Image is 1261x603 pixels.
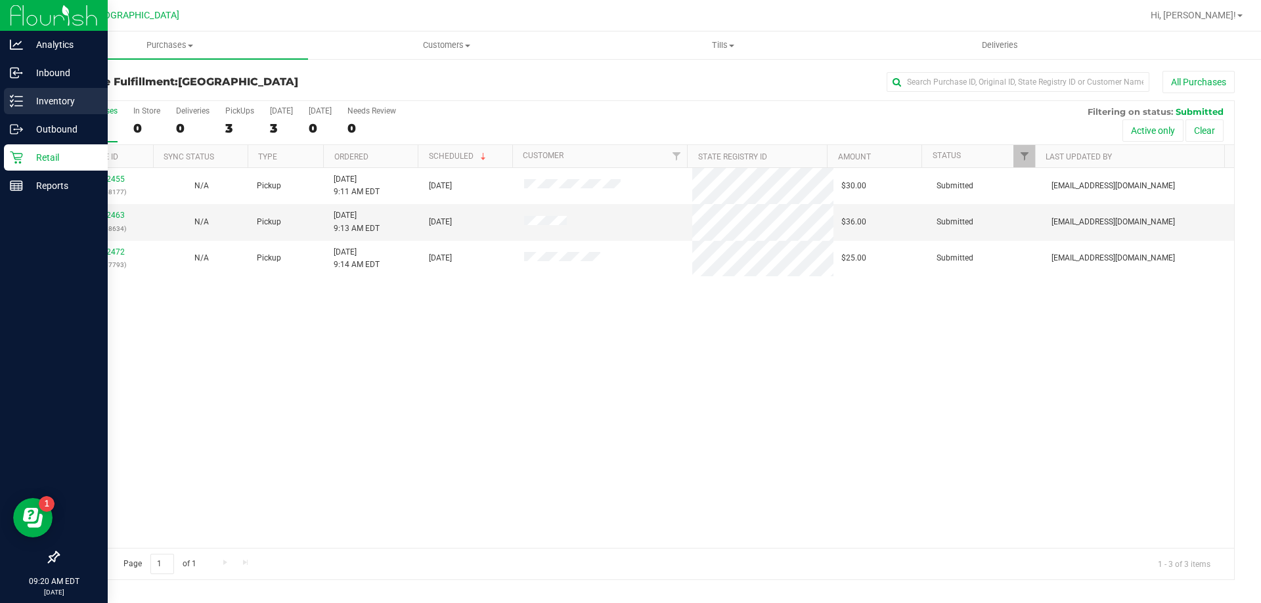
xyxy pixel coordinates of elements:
span: Tills [585,39,860,51]
span: Not Applicable [194,217,209,226]
div: [DATE] [309,106,332,115]
a: Last Updated By [1046,152,1112,161]
a: Scheduled [429,152,489,161]
button: Active only [1122,119,1184,142]
span: [DATE] 9:13 AM EDT [334,209,380,234]
button: Clear [1185,119,1224,142]
a: Sync Status [164,152,214,161]
div: In Store [133,106,160,115]
button: All Purchases [1162,71,1235,93]
span: [DATE] [429,216,452,228]
span: $30.00 [841,180,866,192]
div: 0 [309,121,332,136]
inline-svg: Outbound [10,123,23,136]
p: Outbound [23,121,102,137]
span: Not Applicable [194,181,209,190]
p: 09:20 AM EDT [6,575,102,587]
input: 1 [150,554,174,574]
a: Purchases [32,31,308,59]
span: Purchases [32,39,308,51]
div: 0 [347,121,396,136]
p: Reports [23,178,102,194]
span: Submitted [937,252,973,264]
iframe: Resource center [13,498,53,537]
inline-svg: Inventory [10,94,23,108]
inline-svg: Retail [10,151,23,164]
span: Page of 1 [112,554,207,574]
p: Inbound [23,65,102,81]
span: [DATE] [429,180,452,192]
span: Pickup [257,252,281,264]
h3: Purchase Fulfillment: [58,76,450,88]
inline-svg: Inbound [10,66,23,79]
button: N/A [194,216,209,228]
p: [DATE] [6,587,102,597]
span: Deliveries [964,39,1036,51]
div: 3 [225,121,254,136]
div: Deliveries [176,106,210,115]
button: N/A [194,180,209,192]
span: [GEOGRAPHIC_DATA] [89,10,179,21]
div: 3 [270,121,293,136]
a: 11992463 [88,211,125,220]
inline-svg: Reports [10,179,23,192]
iframe: Resource center unread badge [39,496,55,512]
button: N/A [194,252,209,264]
span: Submitted [1176,106,1224,117]
div: 0 [176,121,210,136]
span: Submitted [937,216,973,228]
span: Customers [309,39,584,51]
span: $36.00 [841,216,866,228]
span: Pickup [257,180,281,192]
span: Not Applicable [194,253,209,262]
span: Hi, [PERSON_NAME]! [1151,10,1236,20]
a: Type [258,152,277,161]
a: Ordered [334,152,368,161]
input: Search Purchase ID, Original ID, State Registry ID or Customer Name... [887,72,1149,92]
a: Amount [838,152,871,161]
a: Customers [308,31,585,59]
div: [DATE] [270,106,293,115]
span: 1 - 3 of 3 items [1147,554,1221,573]
a: Filter [665,145,687,167]
span: [DATE] [429,252,452,264]
span: [EMAIL_ADDRESS][DOMAIN_NAME] [1051,252,1175,264]
a: Tills [585,31,861,59]
div: Needs Review [347,106,396,115]
a: Status [933,151,961,160]
a: 11992472 [88,247,125,257]
span: [DATE] 9:14 AM EDT [334,246,380,271]
p: Analytics [23,37,102,52]
span: Filtering on status: [1088,106,1173,117]
a: Customer [523,151,564,160]
a: State Registry ID [698,152,767,161]
div: PickUps [225,106,254,115]
span: Pickup [257,216,281,228]
span: [EMAIL_ADDRESS][DOMAIN_NAME] [1051,180,1175,192]
p: Inventory [23,93,102,109]
span: Submitted [937,180,973,192]
a: Filter [1013,145,1035,167]
span: [GEOGRAPHIC_DATA] [178,75,298,88]
a: 11992455 [88,175,125,184]
span: [EMAIL_ADDRESS][DOMAIN_NAME] [1051,216,1175,228]
span: [DATE] 9:11 AM EDT [334,173,380,198]
div: 0 [133,121,160,136]
p: Retail [23,150,102,165]
a: Deliveries [862,31,1138,59]
inline-svg: Analytics [10,38,23,51]
span: $25.00 [841,252,866,264]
